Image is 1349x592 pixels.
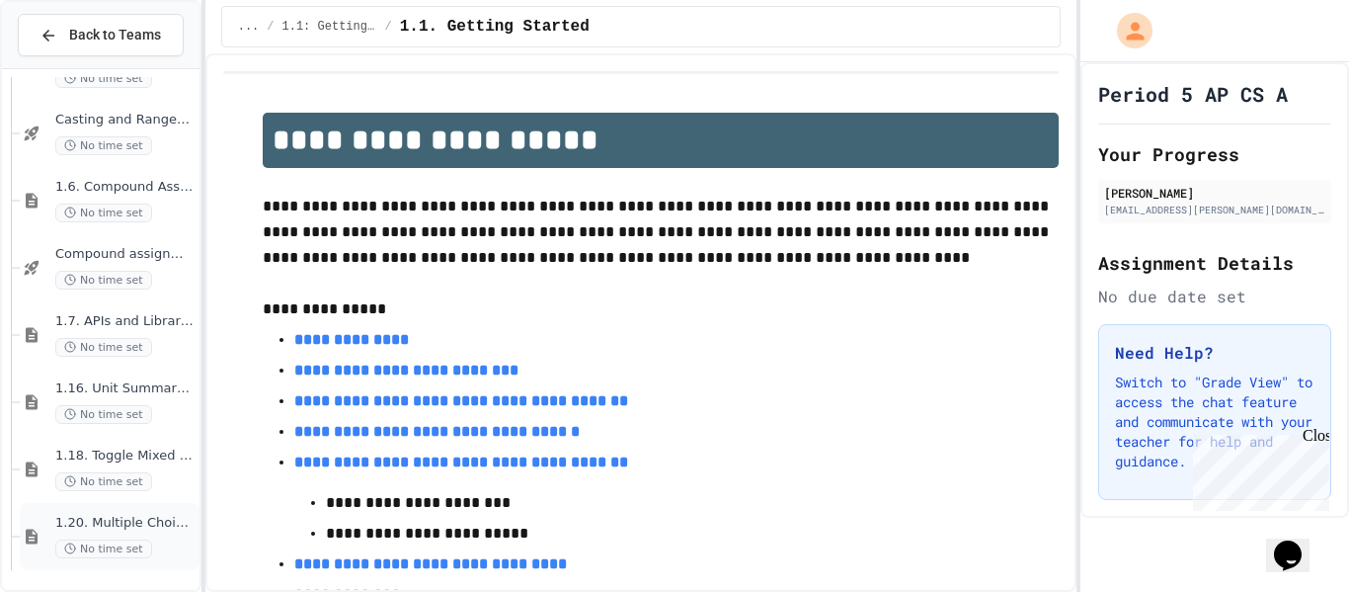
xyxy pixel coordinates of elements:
span: Compound assignment operators - Quiz [55,246,196,263]
iframe: chat widget [1266,513,1329,572]
div: Chat with us now!Close [8,8,136,126]
span: 1.1. Getting Started [400,15,590,39]
h1: Period 5 AP CS A [1098,80,1288,108]
span: / [267,19,274,35]
span: 1.18. Toggle Mixed Up or Write Code Practice 1.1-1.6 [55,448,196,465]
span: No time set [55,338,152,357]
span: 1.1: Getting Started [282,19,377,35]
iframe: chat widget [1185,427,1329,511]
span: 1.6. Compound Assignment Operators [55,179,196,196]
div: [PERSON_NAME] [1104,184,1325,202]
div: My Account [1096,8,1157,53]
h2: Your Progress [1098,140,1331,168]
span: / [385,19,392,35]
h3: Need Help? [1115,341,1314,365]
span: No time set [55,405,152,424]
span: No time set [55,69,152,88]
span: No time set [55,271,152,290]
span: 1.20. Multiple Choice Exercises for Unit 1a (1.1-1.6) [55,515,196,532]
span: ... [238,19,260,35]
span: No time set [55,136,152,155]
span: No time set [55,472,152,491]
span: Back to Teams [69,25,161,45]
h2: Assignment Details [1098,249,1331,277]
button: Back to Teams [18,14,184,56]
span: 1.7. APIs and Libraries [55,313,196,330]
div: [EMAIL_ADDRESS][PERSON_NAME][DOMAIN_NAME] [1104,203,1325,217]
div: No due date set [1098,285,1331,308]
span: No time set [55,540,152,558]
span: 1.16. Unit Summary 1a (1.1-1.6) [55,381,196,397]
span: No time set [55,204,152,222]
p: Switch to "Grade View" to access the chat feature and communicate with your teacher for help and ... [1115,373,1314,471]
span: Casting and Ranges of variables - Quiz [55,112,196,128]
